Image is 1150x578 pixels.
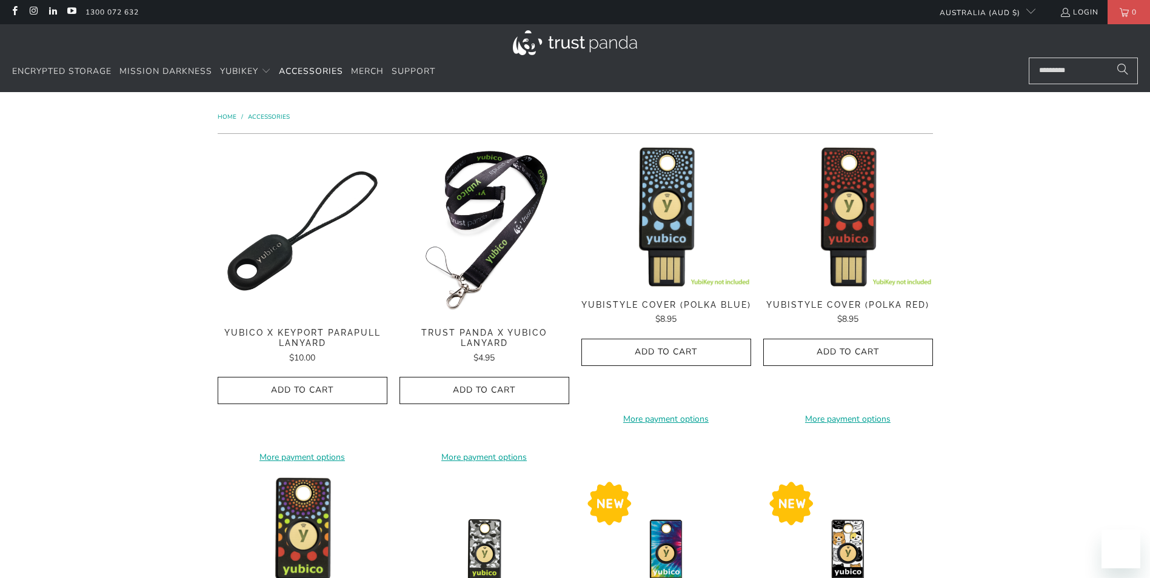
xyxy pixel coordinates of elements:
[1029,58,1138,84] input: Search...
[399,328,569,365] a: Trust Panda x Yubico Lanyard $4.95
[218,113,236,121] span: Home
[351,65,384,77] span: Merch
[28,7,38,17] a: Trust Panda Australia on Instagram
[218,146,387,316] a: Yubico x Keyport Parapull Lanyard - Trust Panda Yubico x Keyport Parapull Lanyard - Trust Panda
[119,65,212,77] span: Mission Darkness
[392,65,435,77] span: Support
[218,113,238,121] a: Home
[279,65,343,77] span: Accessories
[763,413,933,426] a: More payment options
[776,347,920,357] span: Add to Cart
[1060,5,1098,19] a: Login
[119,58,212,86] a: Mission Darkness
[763,300,933,310] span: YubiStyle Cover (Polka Red)
[399,328,569,348] span: Trust Panda x Yubico Lanyard
[581,146,751,287] img: YubiStyle Cover (Polka Blue) - Trust Panda
[763,300,933,327] a: YubiStyle Cover (Polka Red) $8.95
[655,313,677,325] span: $8.95
[218,451,387,464] a: More payment options
[12,65,112,77] span: Encrypted Storage
[230,385,375,396] span: Add to Cart
[837,313,858,325] span: $8.95
[241,113,243,121] span: /
[85,5,139,19] a: 1300 072 632
[47,7,58,17] a: Trust Panda Australia on LinkedIn
[473,352,495,364] span: $4.95
[581,300,751,327] a: YubiStyle Cover (Polka Blue) $8.95
[399,377,569,404] button: Add to Cart
[220,58,271,86] summary: YubiKey
[220,65,258,77] span: YubiKey
[594,347,738,357] span: Add to Cart
[12,58,435,86] nav: Translation missing: en.navigation.header.main_nav
[218,328,387,365] a: Yubico x Keyport Parapull Lanyard $10.00
[763,146,933,287] img: YubiStyle Cover (Polka Red) - Trust Panda
[218,377,387,404] button: Add to Cart
[218,328,387,348] span: Yubico x Keyport Parapull Lanyard
[1108,58,1138,84] button: Search
[218,146,387,316] img: Yubico x Keyport Parapull Lanyard - Trust Panda
[392,58,435,86] a: Support
[289,352,315,364] span: $10.00
[581,413,751,426] a: More payment options
[12,58,112,86] a: Encrypted Storage
[581,300,751,310] span: YubiStyle Cover (Polka Blue)
[513,30,637,55] img: Trust Panda Australia
[248,113,290,121] a: Accessories
[581,339,751,366] button: Add to Cart
[763,339,933,366] button: Add to Cart
[9,7,19,17] a: Trust Panda Australia on Facebook
[1102,530,1140,568] iframe: Button to launch messaging window
[66,7,76,17] a: Trust Panda Australia on YouTube
[279,58,343,86] a: Accessories
[399,146,569,316] img: Trust Panda Yubico Lanyard - Trust Panda
[412,385,557,396] span: Add to Cart
[399,451,569,464] a: More payment options
[351,58,384,86] a: Merch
